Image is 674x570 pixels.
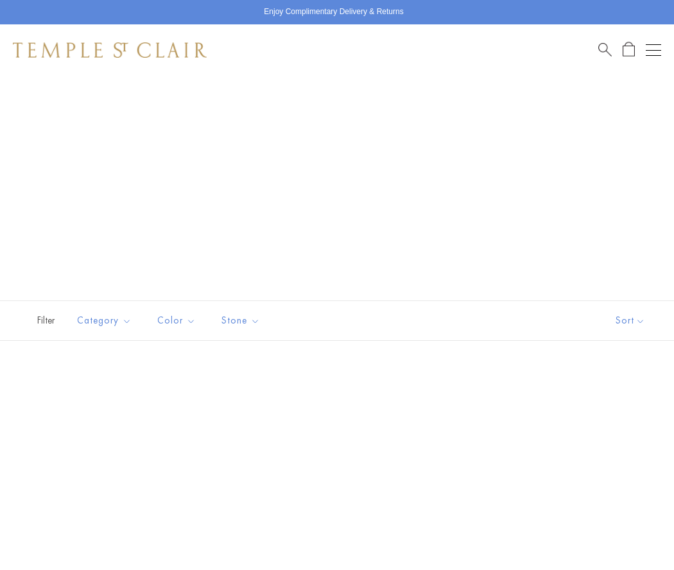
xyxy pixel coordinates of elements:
span: Category [71,313,141,329]
a: Open Shopping Bag [623,42,635,58]
button: Category [67,306,141,335]
a: Search [598,42,612,58]
p: Enjoy Complimentary Delivery & Returns [264,6,403,19]
span: Stone [215,313,270,329]
button: Show sort by [587,301,674,340]
img: Temple St. Clair [13,42,207,58]
button: Stone [212,306,270,335]
span: Color [151,313,205,329]
button: Color [148,306,205,335]
button: Open navigation [646,42,661,58]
